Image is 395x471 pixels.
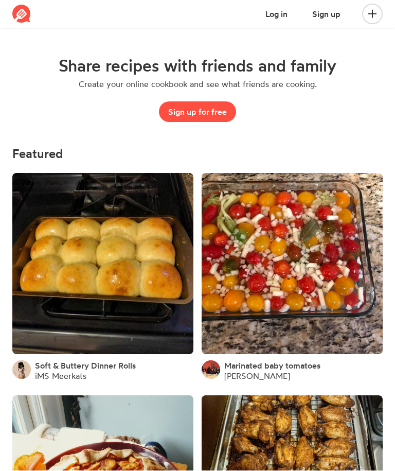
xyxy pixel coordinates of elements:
[224,371,290,381] a: [PERSON_NAME]
[12,147,383,161] h4: Featured
[159,102,236,123] button: Sign up for free
[202,361,220,379] img: User's avatar
[79,79,317,90] p: Create your online cookbook and see what friends are cooking.
[35,371,86,381] a: iMS Meerkats
[12,5,31,24] img: Reciplate
[303,4,350,25] button: Sign up
[256,4,297,25] button: Log in
[12,361,31,379] img: User's avatar
[224,361,320,371] a: Marinated baby tomatoes
[59,57,336,75] h1: Share recipes with friends and family
[35,361,136,371] a: Soft & Buttery Dinner Rolls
